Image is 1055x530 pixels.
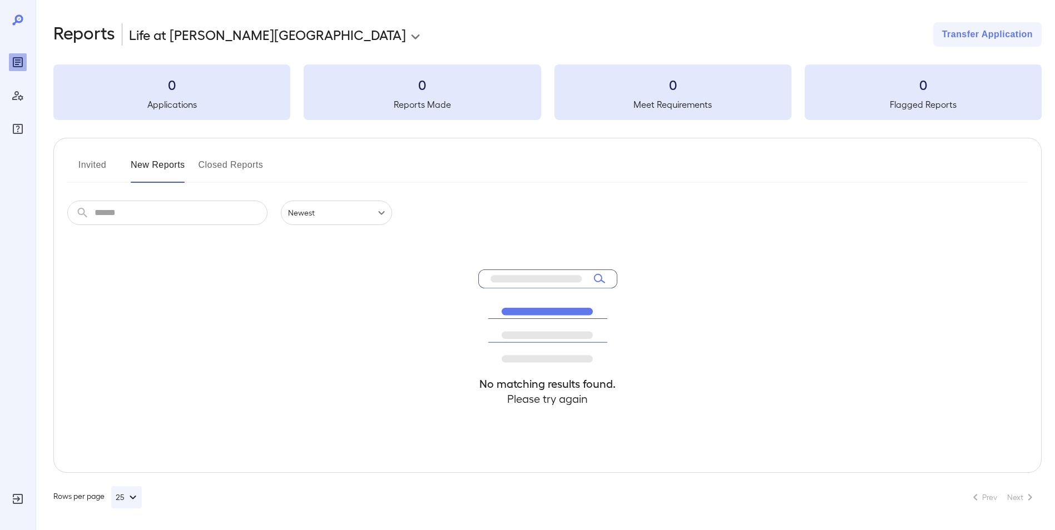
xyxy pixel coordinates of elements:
[281,201,392,225] div: Newest
[67,156,117,183] button: Invited
[304,98,541,111] h5: Reports Made
[53,76,290,93] h3: 0
[9,490,27,508] div: Log Out
[9,120,27,138] div: FAQ
[805,98,1042,111] h5: Flagged Reports
[199,156,264,183] button: Closed Reports
[9,87,27,104] div: Manage Users
[111,486,142,508] button: 25
[131,156,185,183] button: New Reports
[478,391,617,406] h4: Please try again
[53,22,115,47] h2: Reports
[805,76,1042,93] h3: 0
[9,53,27,71] div: Reports
[53,64,1042,120] summary: 0Applications0Reports Made0Meet Requirements0Flagged Reports
[53,486,142,508] div: Rows per page
[554,76,791,93] h3: 0
[304,76,541,93] h3: 0
[964,488,1042,506] nav: pagination navigation
[933,22,1042,47] button: Transfer Application
[53,98,290,111] h5: Applications
[478,376,617,391] h4: No matching results found.
[129,26,406,43] p: Life at [PERSON_NAME][GEOGRAPHIC_DATA]
[554,98,791,111] h5: Meet Requirements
